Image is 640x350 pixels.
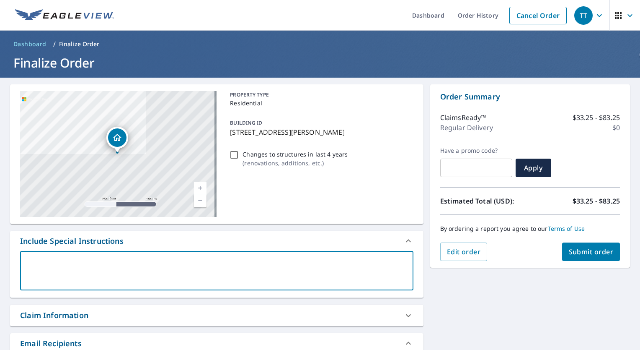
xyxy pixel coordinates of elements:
[447,247,481,256] span: Edit order
[440,112,486,123] p: ClaimsReady™
[612,123,620,133] p: $0
[440,196,530,206] p: Estimated Total (USD):
[20,235,124,247] div: Include Special Instructions
[10,54,630,71] h1: Finalize Order
[53,39,56,49] li: /
[573,196,620,206] p: $33.25 - $83.25
[243,159,348,167] p: ( renovations, additions, etc. )
[230,91,410,99] p: PROPERTY TYPE
[10,37,630,51] nav: breadcrumb
[440,147,512,154] label: Have a promo code?
[10,305,423,326] div: Claim Information
[243,150,348,159] p: Changes to structures in last 4 years
[230,127,410,137] p: [STREET_ADDRESS][PERSON_NAME]
[569,247,614,256] span: Submit order
[574,6,593,25] div: TT
[440,91,620,102] p: Order Summary
[15,9,114,22] img: EV Logo
[106,127,128,153] div: Dropped pin, building 1, Residential property, 1504 Standish St Floresville, TX 78114
[59,40,100,48] p: Finalize Order
[516,159,551,177] button: Apply
[10,231,423,251] div: Include Special Instructions
[509,7,567,24] a: Cancel Order
[548,225,585,232] a: Terms of Use
[194,182,206,194] a: Current Level 17, Zoom In
[230,99,410,107] p: Residential
[562,243,620,261] button: Submit order
[522,163,545,172] span: Apply
[194,194,206,207] a: Current Level 17, Zoom Out
[20,310,88,321] div: Claim Information
[440,225,620,232] p: By ordering a report you agree to our
[573,112,620,123] p: $33.25 - $83.25
[13,40,46,48] span: Dashboard
[10,37,50,51] a: Dashboard
[20,338,82,349] div: Email Recipients
[440,243,488,261] button: Edit order
[230,119,262,126] p: BUILDING ID
[440,123,493,133] p: Regular Delivery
